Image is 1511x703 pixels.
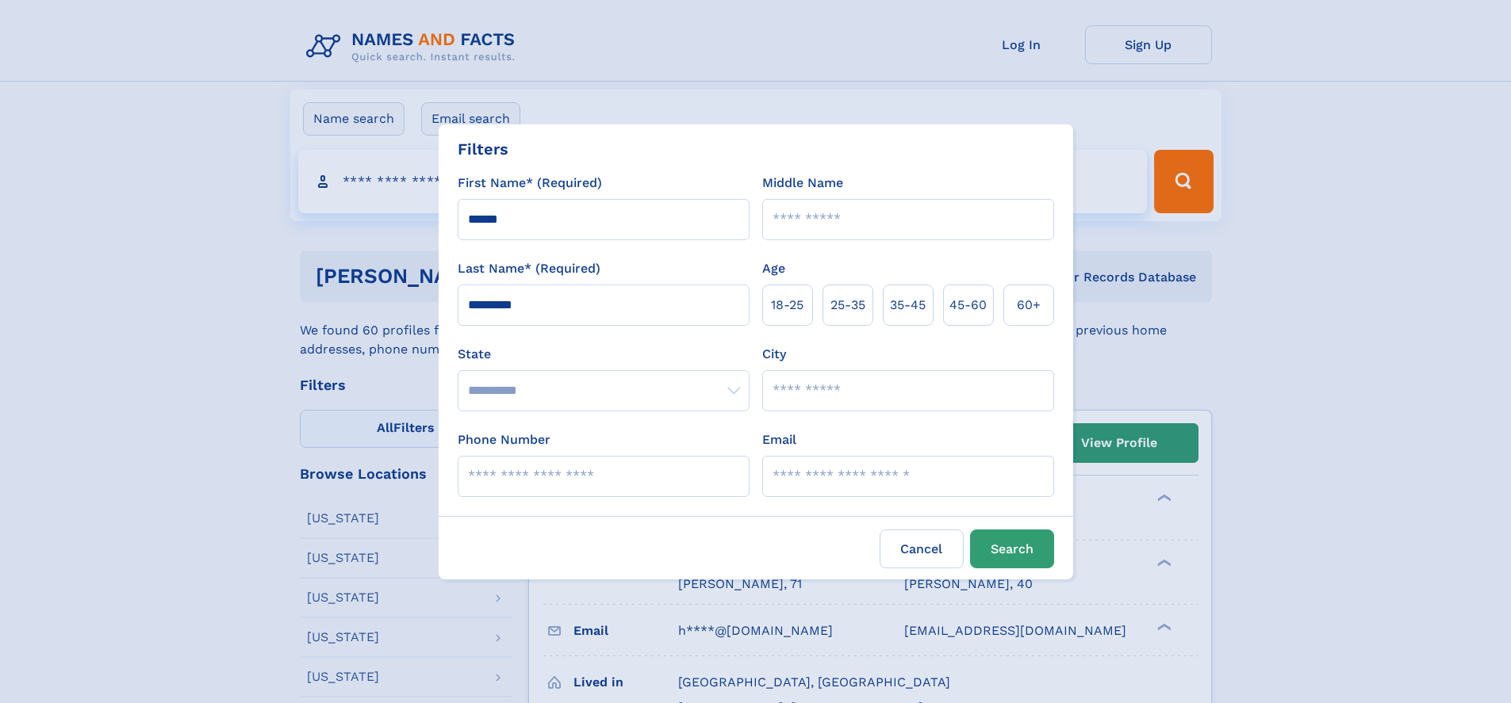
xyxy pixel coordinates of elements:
[458,345,750,364] label: State
[880,529,964,568] label: Cancel
[458,174,602,193] label: First Name* (Required)
[458,137,508,161] div: Filters
[458,430,550,449] label: Phone Number
[458,259,600,278] label: Last Name* (Required)
[762,259,785,278] label: Age
[949,296,987,315] span: 45‑60
[1017,296,1041,315] span: 60+
[970,529,1054,568] button: Search
[762,345,786,364] label: City
[771,296,803,315] span: 18‑25
[890,296,926,315] span: 35‑45
[762,430,796,449] label: Email
[762,174,843,193] label: Middle Name
[830,296,865,315] span: 25‑35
